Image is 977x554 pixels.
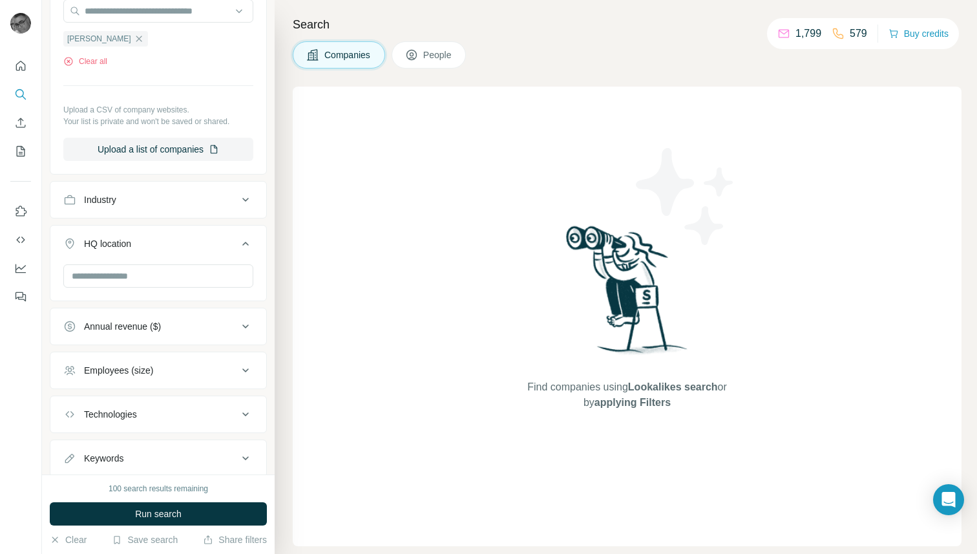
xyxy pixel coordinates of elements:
span: [PERSON_NAME] [67,33,131,45]
p: Upload a CSV of company websites. [63,104,253,116]
button: Search [10,83,31,106]
button: Share filters [203,533,267,546]
button: HQ location [50,228,266,264]
span: People [423,48,453,61]
button: Quick start [10,54,31,78]
p: 579 [850,26,867,41]
button: Clear all [63,56,107,67]
div: HQ location [84,237,131,250]
span: Find companies using or by [523,379,730,410]
p: Your list is private and won't be saved or shared. [63,116,253,127]
div: 100 search results remaining [109,483,208,495]
img: Surfe Illustration - Stars [627,138,744,255]
button: Industry [50,184,266,215]
button: Use Surfe API [10,228,31,251]
p: 1,799 [795,26,821,41]
span: applying Filters [594,397,671,408]
button: Feedback [10,285,31,308]
button: Employees (size) [50,355,266,386]
div: Employees (size) [84,364,153,377]
div: Industry [84,193,116,206]
span: Companies [324,48,372,61]
button: Upload a list of companies [63,138,253,161]
button: Keywords [50,443,266,474]
img: Surfe Illustration - Woman searching with binoculars [560,222,695,367]
div: Open Intercom Messenger [933,484,964,515]
div: Keywords [84,452,123,465]
button: Dashboard [10,257,31,280]
button: Buy credits [888,25,949,43]
div: Annual revenue ($) [84,320,161,333]
button: Use Surfe on LinkedIn [10,200,31,223]
span: Run search [135,507,182,520]
button: Technologies [50,399,266,430]
button: Clear [50,533,87,546]
div: Technologies [84,408,137,421]
h4: Search [293,16,961,34]
img: Avatar [10,13,31,34]
button: Save search [112,533,178,546]
button: Run search [50,502,267,526]
span: Lookalikes search [628,381,718,392]
button: Annual revenue ($) [50,311,266,342]
button: Enrich CSV [10,111,31,134]
button: My lists [10,140,31,163]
